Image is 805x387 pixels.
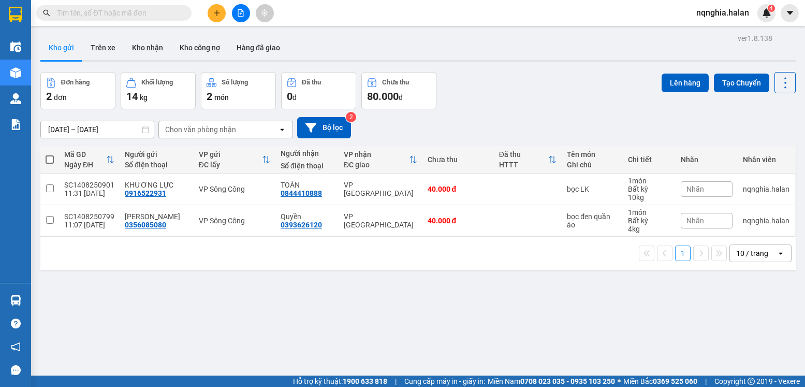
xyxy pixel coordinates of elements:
div: bọc LK [567,185,618,193]
div: 0356085080 [125,221,166,229]
button: 1 [675,246,691,261]
span: 14 [126,90,138,103]
svg: open [278,125,286,134]
span: file-add [237,9,244,17]
div: HTTT [499,161,548,169]
div: VP Sông Công [199,185,270,193]
span: 4 [769,5,773,12]
div: nqnghia.halan [743,217,789,225]
div: VP [GEOGRAPHIC_DATA] [344,181,417,197]
svg: open [777,249,785,257]
img: warehouse-icon [10,41,21,52]
div: Chi tiết [628,155,670,164]
img: warehouse-icon [10,67,21,78]
input: Tìm tên, số ĐT hoặc mã đơn [57,7,179,19]
span: ⚪️ [618,379,621,383]
th: Toggle SortBy [194,146,275,174]
div: Bất kỳ [628,217,670,225]
div: Ngày ĐH [64,161,106,169]
span: Nhãn [686,185,704,193]
span: notification [11,342,21,352]
span: 80.000 [367,90,399,103]
span: aim [261,9,268,17]
div: VP Sông Công [199,217,270,225]
div: 11:31 [DATE] [64,189,114,197]
th: Toggle SortBy [339,146,422,174]
div: 1 món [628,208,670,217]
sup: 2 [346,112,356,122]
button: Khối lượng14kg [121,72,196,109]
div: ver 1.8.138 [738,33,772,44]
div: 11:07 [DATE] [64,221,114,229]
span: 2 [207,90,212,103]
div: Người nhận [281,149,333,157]
button: caret-down [781,4,799,22]
span: caret-down [785,8,795,18]
button: Bộ lọc [297,117,351,138]
div: Ghi chú [567,161,618,169]
button: aim [256,4,274,22]
span: Cung cấp máy in - giấy in: [404,376,485,387]
button: Chưa thu80.000đ [361,72,436,109]
img: warehouse-icon [10,295,21,306]
div: Bất kỳ [628,185,670,193]
div: VP nhận [344,150,409,159]
div: Tên món [567,150,618,159]
button: plus [208,4,226,22]
span: plus [213,9,221,17]
div: Đơn hàng [61,79,90,86]
span: 2 [46,90,52,103]
button: Đơn hàng2đơn [40,72,115,109]
div: ĐC giao [344,161,409,169]
div: bọc đen quần áo [567,212,618,229]
span: search [43,9,50,17]
div: Chưa thu [428,155,489,164]
span: message [11,365,21,375]
img: icon-new-feature [762,8,771,18]
button: Số lượng2món [201,72,276,109]
button: Lên hàng [662,74,709,92]
span: món [214,93,229,102]
button: Trên xe [82,35,124,60]
span: 0 [287,90,292,103]
strong: 0369 525 060 [653,377,697,385]
img: warehouse-icon [10,93,21,104]
th: Toggle SortBy [494,146,562,174]
div: 0916522931 [125,189,166,197]
div: ĐC lấy [199,161,262,169]
button: Kho công nợ [171,35,228,60]
div: Số điện thoại [125,161,188,169]
div: VP [GEOGRAPHIC_DATA] [344,212,417,229]
div: 1 món [628,177,670,185]
div: Số lượng [222,79,248,86]
div: nqnghia.halan [743,185,789,193]
span: Hỗ trợ kỹ thuật: [293,376,387,387]
div: 10 / trang [736,248,768,259]
button: Kho nhận [124,35,171,60]
button: Tạo Chuyến [714,74,769,92]
th: Toggle SortBy [59,146,120,174]
div: Quyền [281,212,333,221]
button: Kho gửi [40,35,82,60]
span: | [395,376,397,387]
div: Mã GD [64,150,106,159]
span: Miền Nam [488,376,615,387]
button: Đã thu0đ [281,72,356,109]
span: Miền Bắc [623,376,697,387]
div: Chọn văn phòng nhận [165,124,236,135]
button: file-add [232,4,250,22]
button: Hàng đã giao [228,35,288,60]
input: Select a date range. [41,121,154,138]
span: | [705,376,707,387]
div: hoài anh [125,212,188,221]
div: 40.000 đ [428,185,489,193]
div: Đã thu [302,79,321,86]
span: copyright [748,378,755,385]
div: 40.000 đ [428,217,489,225]
span: đ [399,93,403,102]
div: SC1408250799 [64,212,114,221]
div: SC1408250901 [64,181,114,189]
img: logo-vxr [9,7,22,22]
div: Chưa thu [382,79,409,86]
span: question-circle [11,319,21,328]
